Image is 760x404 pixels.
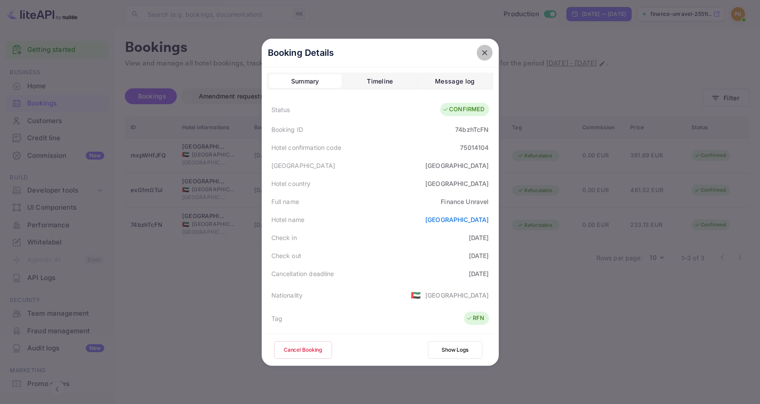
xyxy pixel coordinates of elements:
div: Check out [271,251,301,260]
div: [GEOGRAPHIC_DATA] [425,291,489,300]
div: Tag [271,314,282,323]
div: [DATE] [469,251,489,260]
div: Hotel name [271,215,305,224]
button: close [477,45,493,61]
div: Summary [291,76,319,87]
button: Summary [269,74,342,88]
div: RFN [466,314,484,323]
button: Show Logs [428,341,482,359]
button: Cancel Booking [274,341,332,359]
span: United States [411,287,421,303]
button: Message log [418,74,491,88]
div: Check in [271,233,297,242]
div: 75014104 [460,143,489,152]
div: [DATE] [469,269,489,278]
div: Hotel confirmation code [271,143,341,152]
div: [DATE] [469,233,489,242]
p: Booking Details [268,46,334,59]
div: [GEOGRAPHIC_DATA] [271,161,336,170]
div: 74bzhTcFN [455,125,489,134]
div: CONFIRMED [442,105,484,114]
div: Cancellation deadline [271,269,334,278]
div: Nationality [271,291,303,300]
div: Full name [271,197,299,206]
div: Hotel country [271,179,311,188]
div: Finance Unravel [441,197,489,206]
div: Booking ID [271,125,303,134]
div: Status [271,105,290,114]
div: [GEOGRAPHIC_DATA] [425,161,489,170]
div: Timeline [367,76,393,87]
button: Timeline [343,74,417,88]
div: [GEOGRAPHIC_DATA] [425,179,489,188]
a: [GEOGRAPHIC_DATA] [425,216,489,223]
div: Message log [435,76,475,87]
